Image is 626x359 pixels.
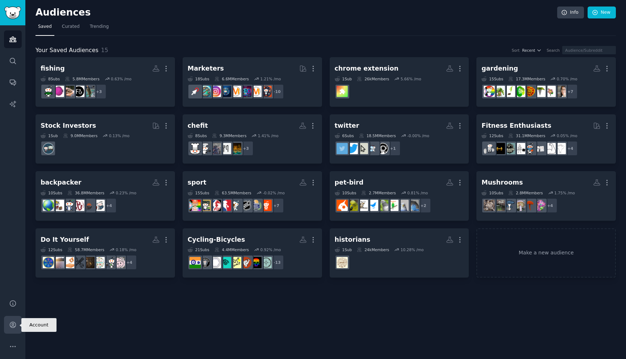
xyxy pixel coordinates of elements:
img: Twitter [337,143,348,154]
div: fishing [41,64,65,73]
a: Stock Investors1Sub9.0MMembers0.13% /mostocks [36,114,175,164]
img: GymMotivation [504,143,515,154]
img: IndoorGarden [494,86,505,97]
div: 63.5M Members [214,190,251,195]
div: 1.41 % /mo [258,133,279,138]
div: + 3 [91,84,107,99]
a: Info [557,7,584,19]
div: + 1 [385,141,401,156]
img: whatsthisplant [524,86,535,97]
img: workout [494,143,505,154]
img: baseball [189,200,201,211]
img: socialmedia [260,86,272,97]
img: BikeMechanics [210,257,221,268]
img: DigitalMarketing [230,86,241,97]
div: 9.3M Members [212,133,246,138]
div: 0.13 % /mo [109,133,130,138]
div: 21 Sub s [188,247,209,252]
img: plantcare [514,86,525,97]
img: digital_marketing [220,86,231,97]
div: Fitness Enthusiasts [481,121,551,130]
img: SEO [240,86,251,97]
img: mushroomID [494,200,505,211]
h2: Audiences [36,7,557,18]
div: + 10 [269,84,284,99]
img: marketing [250,86,262,97]
img: Ornithology [367,200,378,211]
div: + 7 [563,84,578,99]
img: crafts [104,257,115,268]
div: 10 Sub s [481,190,503,195]
img: baseballcards [200,200,211,211]
span: 15 [101,47,108,54]
img: travel [53,200,64,211]
a: fishing8Subs5.8MMembers0.63% /mo+3ChicagoFishingFishing_GearFishingForBeginnersAquariumsbassfishing [36,57,175,107]
div: Marketers [188,64,224,73]
input: Audience/Subreddit [562,46,616,54]
div: gardening [481,64,518,73]
img: nba [220,200,231,211]
a: Marketers18Subs6.6MMembers1.21% /mo+10socialmediamarketingSEODigitalMarketingdigital_marketingIns... [183,57,322,107]
img: PPC [189,86,201,97]
a: gardening15Subs17.3MMembers0.70% /mo+7PlantCareTipsplantsplantclinicwhatsthisplantplantcareNative... [476,57,616,107]
img: CampingandHiking [83,200,95,211]
img: cockatiel [337,200,348,211]
img: Fishing_Gear [73,86,84,97]
div: + 4 [101,198,117,213]
img: Parakeets [387,200,398,211]
img: houseplants [484,86,495,97]
a: chefit8Subs9.3MMembers1.41% /mo+3LuxuryLifeHabitsServerlifeKitchenConfidentialAskCulinaryChefit [183,114,322,164]
img: pigeon [377,200,388,211]
div: Search [547,48,560,53]
img: nbacirclejerk [210,200,221,211]
div: 18 Sub s [188,76,209,81]
span: Trending [90,24,109,30]
a: Do It Yourself12Subs58.7MMembers0.18% /mo+4somethingimadecraftshandmadeToolshandymanWoodworking_D... [36,228,175,278]
img: Serverlife [220,143,231,154]
div: + 4 [542,198,558,213]
img: xbiking [240,257,251,268]
div: 0.63 % /mo [111,76,132,81]
img: stocks [43,143,54,154]
img: strength_training [544,143,556,154]
a: Fitness Enthusiasts12Subs31.1MMembers0.05% /mo+4Fitnessstrength_trainingloseitHealthGYMGymMotivat... [476,114,616,164]
a: Cycling-Bicycles21Subs4.4MMembers0.92% /mo+13bikepackingMTBxbikingtourdefranceIndoorCyclingBikeMe... [183,228,322,278]
img: nhl [240,200,251,211]
img: plants [544,86,556,97]
div: historians [335,235,371,244]
div: -0.00 % /mo [407,133,429,138]
div: 0.18 % /mo [116,247,136,252]
img: plantclinic [534,86,546,97]
img: CollegeBasketball [250,200,262,211]
img: solotravel [63,200,74,211]
div: 6.6M Members [214,76,249,81]
img: AskCulinary [200,143,211,154]
span: Recent [522,48,535,53]
a: sport15Subs63.5MMembers-0.02% /mo+7sportsCollegeBasketballnhlBasketballnbanbacirclejerkbaseballca... [183,171,322,221]
img: handmade [93,257,105,268]
img: GYM [514,143,525,154]
a: chrome extension1Sub26kMembers5.66% /mochrome_extensions [330,57,469,107]
a: Mushrooms10Subs2.8MMembers1.75% /mo+4MagicMushroomHuntersmycologyShroomIDMushroomGrowersmushroomI... [476,171,616,221]
div: + 3 [238,141,254,156]
div: 1.75 % /mo [554,190,575,195]
div: 24k Members [357,247,389,252]
img: LifeProTips [43,257,54,268]
div: 4.4M Members [214,247,249,252]
img: NativePlantGardening [504,86,515,97]
img: LuxuryLifeHabits [230,143,241,154]
div: 15 Sub s [188,190,209,195]
img: backpacker [73,200,84,211]
div: 1 Sub [335,247,352,252]
img: Health [524,143,535,154]
a: historians1Sub24kMembers10.28% /moHistorians [330,228,469,278]
div: + 4 [122,255,137,270]
img: mycology [524,200,535,211]
div: 8 Sub s [41,76,60,81]
div: pet-bird [335,178,364,187]
div: 31.1M Members [508,133,545,138]
div: Cycling-Bicycles [188,235,245,244]
img: handyman [73,257,84,268]
div: 10.28 % /mo [401,247,424,252]
img: GummySearch logo [4,7,21,19]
